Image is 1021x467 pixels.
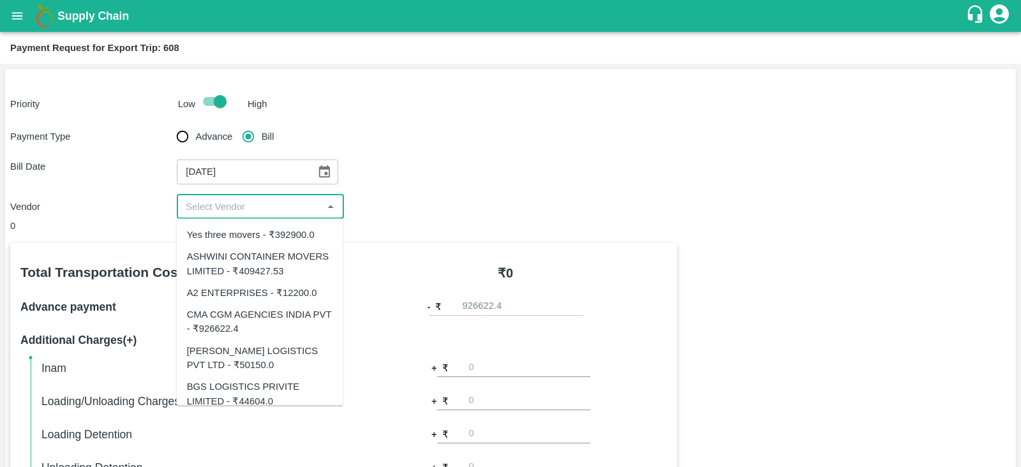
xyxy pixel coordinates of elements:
p: ₹ [442,361,449,375]
b: Advance payment [20,300,116,313]
div: Yes three movers - ₹392900.0 [187,228,315,242]
a: Supply Chain [57,7,965,25]
p: Payment Type [10,130,177,144]
div: A2 ENTERPRISES - ₹12200.0 [187,285,317,299]
b: Payment Request for Export Trip: 608 [10,43,179,53]
input: 0 [462,299,583,316]
b: - [428,300,431,314]
b: Supply Chain [57,10,129,22]
div: account of current user [988,3,1011,29]
b: ₹ 0 [498,266,513,280]
p: Priority [10,97,173,111]
img: logo [32,3,57,29]
input: Bill Date [177,159,307,184]
div: 0 [10,219,677,233]
button: open drawer [3,1,32,31]
b: + [431,427,437,441]
b: Additional Charges(+) [20,334,137,346]
div: [PERSON_NAME] LOGISTICS PVT LTD - ₹50150.0 [187,343,333,372]
p: ₹ [442,427,449,441]
button: Close [322,198,339,215]
span: Bill [262,130,274,144]
p: Low [178,97,195,111]
p: ₹ [442,394,449,408]
p: High [248,97,267,111]
h6: Loading/Unloading Charges [41,392,354,410]
p: Bill Date [10,159,177,174]
div: CMA CGM AGENCIES INDIA PVT - ₹926622.4 [187,308,333,336]
b: + [431,394,437,408]
button: Choose date, selected date is Sep 30, 2025 [312,159,336,184]
input: 0 [469,426,590,443]
span: Advance [196,130,233,144]
div: BGS LOGISTICS PRIVITE LIMITED - ₹44604.0 [187,380,333,408]
input: 0 [469,360,590,377]
input: Select Vendor [181,198,318,215]
div: ASHWINI CONTAINER MOVERS LIMITED - ₹409427.53 [187,249,333,278]
h6: Loading Detention [41,426,354,443]
h6: Inam [41,359,354,377]
b: + [431,361,437,375]
p: Vendor [10,200,177,214]
div: customer-support [965,4,988,27]
b: Total Transportation Cost [20,265,183,279]
input: 0 [469,393,590,410]
p: ₹ [435,300,442,314]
